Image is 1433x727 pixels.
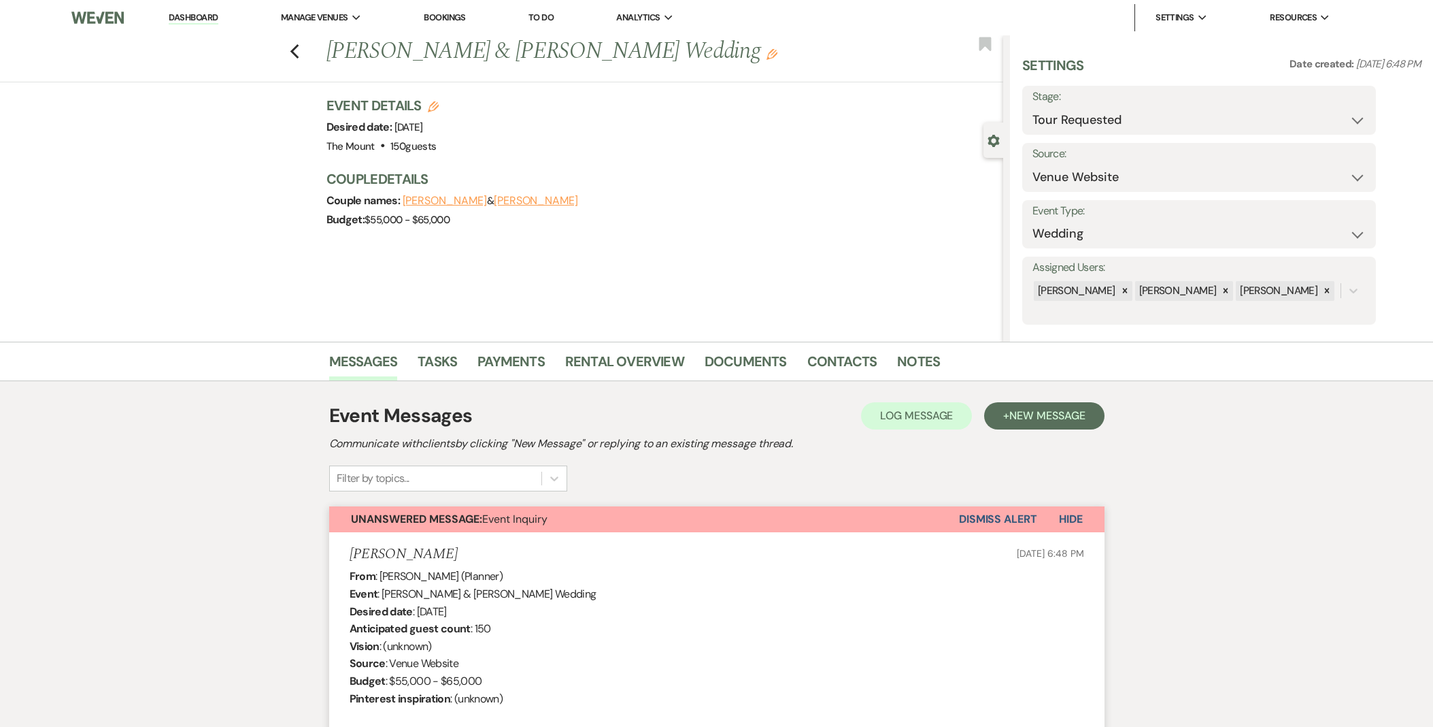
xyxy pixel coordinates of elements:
[807,351,877,381] a: Contacts
[350,604,413,619] b: Desired date
[1032,144,1366,164] label: Source:
[365,213,450,227] span: $55,000 - $65,000
[424,12,466,23] a: Bookings
[326,169,990,189] h3: Couple Details
[565,351,684,381] a: Rental Overview
[1034,281,1117,301] div: [PERSON_NAME]
[988,133,1000,146] button: Close lead details
[1032,87,1366,107] label: Stage:
[326,120,394,134] span: Desired date:
[326,212,365,227] span: Budget:
[1037,506,1105,532] button: Hide
[329,351,398,381] a: Messages
[329,506,959,532] button: Unanswered Message:Event Inquiry
[494,195,578,206] button: [PERSON_NAME]
[861,402,972,430] button: Log Message
[984,402,1104,430] button: +New Message
[1032,201,1366,221] label: Event Type:
[959,506,1037,532] button: Dismiss Alert
[1032,258,1366,278] label: Assigned Users:
[897,351,940,381] a: Notes
[326,35,862,68] h1: [PERSON_NAME] & [PERSON_NAME] Wedding
[326,96,439,115] h3: Event Details
[1270,11,1317,25] span: Resources
[418,351,457,381] a: Tasks
[281,11,348,25] span: Manage Venues
[350,621,471,636] b: Anticipated guest count
[350,656,386,671] b: Source
[326,140,375,153] span: The Mount
[350,587,378,601] b: Event
[1022,56,1084,86] h3: Settings
[766,48,777,60] button: Edit
[1059,512,1083,526] span: Hide
[337,470,409,487] div: Filter by topics...
[350,674,386,688] b: Budget
[326,193,403,208] span: Couple names:
[1009,408,1085,423] span: New Message
[350,692,451,706] b: Pinterest inspiration
[1156,11,1194,25] span: Settings
[329,402,473,430] h1: Event Messages
[1236,281,1319,301] div: [PERSON_NAME]
[351,512,482,526] strong: Unanswered Message:
[169,12,218,25] a: Dashboard
[350,546,458,563] h5: [PERSON_NAME]
[71,3,124,32] img: Weven Logo
[350,569,375,583] b: From
[616,11,660,25] span: Analytics
[403,194,578,208] span: &
[351,512,547,526] span: Event Inquiry
[1135,281,1219,301] div: [PERSON_NAME]
[394,120,423,134] span: [DATE]
[1356,57,1421,71] span: [DATE] 6:48 PM
[477,351,545,381] a: Payments
[705,351,787,381] a: Documents
[1017,547,1083,560] span: [DATE] 6:48 PM
[528,12,554,23] a: To Do
[350,639,380,653] b: Vision
[329,436,1105,452] h2: Communicate with clients by clicking "New Message" or replying to an existing message thread.
[880,408,953,423] span: Log Message
[390,140,436,153] span: 150 guests
[403,195,487,206] button: [PERSON_NAME]
[1289,57,1356,71] span: Date created:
